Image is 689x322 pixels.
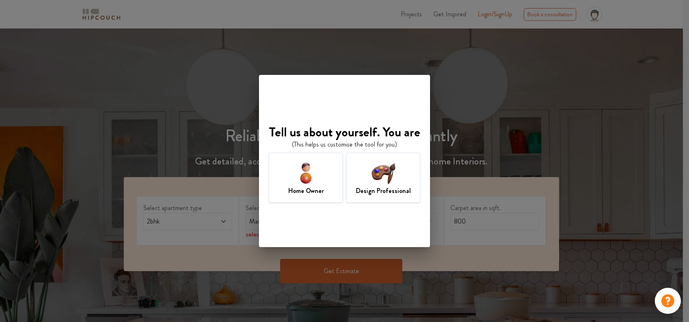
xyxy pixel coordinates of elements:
[288,186,324,196] h7: Home Owner
[269,124,420,140] h4: Tell us about yourself. You are
[293,160,319,186] img: home-owner-icon
[370,160,397,186] img: designer-icon
[292,140,397,149] p: (This helps us customise the tool for you)
[356,186,411,196] h7: Design Professional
